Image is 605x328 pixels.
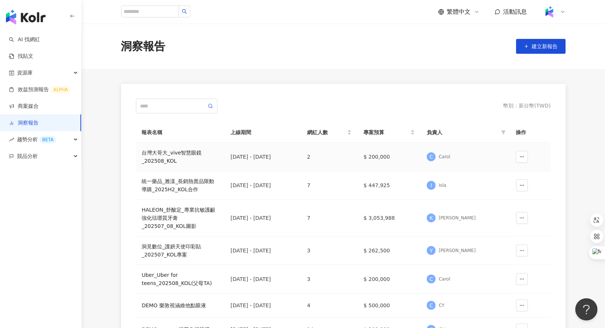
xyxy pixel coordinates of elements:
[430,153,433,161] span: C
[358,171,421,200] td: $ 447,925
[358,200,421,236] td: $ 3,053,988
[142,149,219,165] a: 台灣大哥大_vive智慧眼鏡_202508_KOL
[430,214,433,222] span: K
[439,248,476,254] div: [PERSON_NAME]
[430,275,433,283] span: C
[575,298,598,321] iframe: Help Scout Beacon - Open
[9,103,39,110] a: 商案媒合
[358,265,421,294] td: $ 200,000
[447,8,471,16] span: 繁體中文
[301,265,358,294] td: 3
[225,122,301,143] th: 上線期間
[142,301,219,309] a: DEMO 樂敦視涵維他點眼液
[301,171,358,200] td: 7
[9,36,40,43] a: searchAI 找網紅
[301,236,358,265] td: 3
[17,148,38,165] span: 競品分析
[358,236,421,265] td: $ 262,500
[307,128,346,136] span: 網紅人數
[231,214,295,222] div: [DATE] - [DATE]
[17,64,33,81] span: 資源庫
[142,271,219,287] a: Uber_Uber for teens_202508_KOL(父母TA)
[503,8,527,15] span: 活動訊息
[503,102,551,110] div: 幣別 ： 新台幣 ( TWD )
[532,43,558,49] span: 建立新報告
[9,119,39,127] a: 洞察報告
[542,5,556,19] img: Kolr%20app%20icon%20%281%29.png
[231,275,295,283] div: [DATE] - [DATE]
[439,182,446,189] div: Isla
[358,122,421,143] th: 專案預算
[17,131,56,148] span: 趨勢分析
[430,246,433,255] span: Y
[301,200,358,236] td: 7
[301,294,358,318] td: 4
[231,301,295,309] div: [DATE] - [DATE]
[431,181,432,189] span: I
[231,153,295,161] div: [DATE] - [DATE]
[231,246,295,255] div: [DATE] - [DATE]
[142,242,219,259] a: 洞⾒數位_護妍天使印彩貼 _202507_KOL專案
[231,181,295,189] div: [DATE] - [DATE]
[358,294,421,318] td: $ 500,000
[9,137,14,142] span: rise
[142,177,219,193] a: 統一藥品_雅漾_長銷熱賣品限動導購_2025H2_KOL合作
[363,128,409,136] span: 專案預算
[301,122,358,143] th: 網紅人數
[9,53,33,60] a: 找貼文
[182,9,187,14] span: search
[358,143,421,171] td: $ 200,000
[439,276,450,282] div: Carol
[121,39,166,54] div: 洞察報告
[500,127,507,138] span: filter
[427,128,498,136] span: 負責人
[39,136,56,143] div: BETA
[510,122,551,143] th: 操作
[439,154,450,160] div: Carol
[501,130,506,135] span: filter
[136,122,225,143] th: 報表名稱
[142,206,219,230] a: HALEON_舒酸定_專業抗敏護齦強化琺瑯質牙膏_202507_08_KOL圖影
[439,215,476,221] div: [PERSON_NAME]
[6,10,46,24] img: logo
[439,302,445,309] div: CY
[9,86,71,93] a: 效益預測報告ALPHA
[516,39,566,54] button: 建立新報告
[430,301,433,309] span: C
[301,143,358,171] td: 2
